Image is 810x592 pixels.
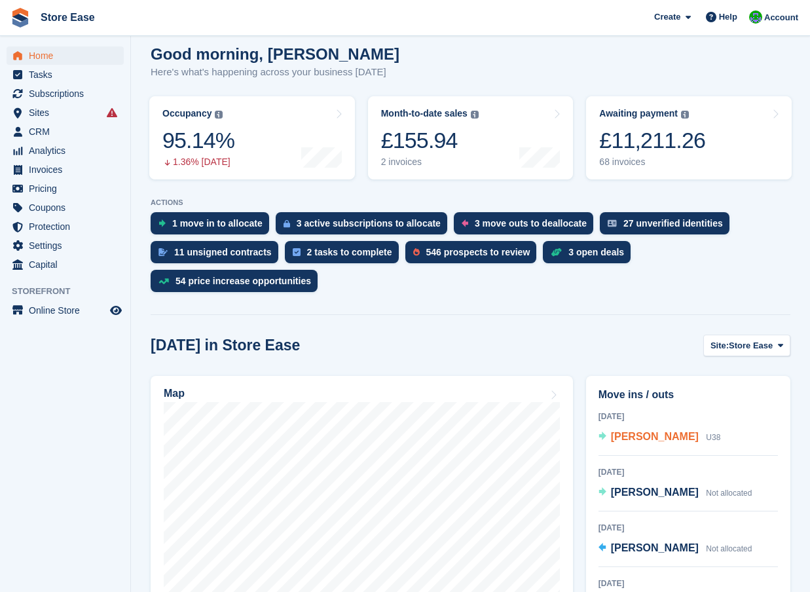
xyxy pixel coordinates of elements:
div: Occupancy [162,108,212,119]
span: Account [764,11,798,24]
a: menu [7,198,124,217]
span: Store Ease [729,339,773,352]
i: Smart entry sync failures have occurred [107,107,117,118]
div: 2 invoices [381,157,479,168]
span: Pricing [29,179,107,198]
p: ACTIONS [151,198,790,207]
a: Occupancy 95.14% 1.36% [DATE] [149,96,355,179]
a: menu [7,160,124,179]
a: 546 prospects to review [405,241,543,270]
span: Site: [710,339,729,352]
span: [PERSON_NAME] [611,431,699,442]
span: Help [719,10,737,24]
span: Not allocated [706,544,752,553]
div: £155.94 [381,127,479,154]
a: menu [7,141,124,160]
h1: Good morning, [PERSON_NAME] [151,45,399,63]
span: Tasks [29,65,107,84]
a: 54 price increase opportunities [151,270,324,299]
a: menu [7,255,124,274]
div: [DATE] [598,411,778,422]
div: 3 active subscriptions to allocate [297,218,441,229]
img: move_outs_to_deallocate_icon-f764333ba52eb49d3ac5e1228854f67142a1ed5810a6f6cc68b1a99e826820c5.svg [462,219,468,227]
span: Subscriptions [29,84,107,103]
img: verify_identity-adf6edd0f0f0b5bbfe63781bf79b02c33cf7c696d77639b501bdc392416b5a36.svg [608,219,617,227]
span: Create [654,10,680,24]
img: deal-1b604bf984904fb50ccaf53a9ad4b4a5d6e5aea283cecdc64d6e3604feb123c2.svg [551,248,562,257]
span: Settings [29,236,107,255]
div: £11,211.26 [599,127,705,154]
a: menu [7,84,124,103]
img: icon-info-grey-7440780725fd019a000dd9b08b2336e03edf1995a4989e88bcd33f0948082b44.svg [215,111,223,119]
div: 3 move outs to deallocate [475,218,587,229]
img: icon-info-grey-7440780725fd019a000dd9b08b2336e03edf1995a4989e88bcd33f0948082b44.svg [681,111,689,119]
a: menu [7,301,124,320]
span: Storefront [12,285,130,298]
span: [PERSON_NAME] [611,542,699,553]
div: 546 prospects to review [426,247,530,257]
img: icon-info-grey-7440780725fd019a000dd9b08b2336e03edf1995a4989e88bcd33f0948082b44.svg [471,111,479,119]
span: Protection [29,217,107,236]
div: 11 unsigned contracts [174,247,272,257]
a: menu [7,65,124,84]
a: 3 move outs to deallocate [454,212,600,241]
a: Preview store [108,303,124,318]
a: [PERSON_NAME] Not allocated [598,485,752,502]
span: Online Store [29,301,107,320]
a: 1 move in to allocate [151,212,276,241]
div: 68 invoices [599,157,705,168]
div: 54 price increase opportunities [175,276,311,286]
img: contract_signature_icon-13c848040528278c33f63329250d36e43548de30e8caae1d1a13099fd9432cc5.svg [158,248,168,256]
a: Month-to-date sales £155.94 2 invoices [368,96,574,179]
a: 11 unsigned contracts [151,241,285,270]
span: Invoices [29,160,107,179]
div: 27 unverified identities [623,218,723,229]
h2: Move ins / outs [598,387,778,403]
div: 1 move in to allocate [172,218,263,229]
img: prospect-51fa495bee0391a8d652442698ab0144808aea92771e9ea1ae160a38d050c398.svg [413,248,420,256]
span: Coupons [29,198,107,217]
div: Month-to-date sales [381,108,468,119]
a: menu [7,217,124,236]
div: 95.14% [162,127,234,154]
span: U38 [706,433,720,442]
div: Awaiting payment [599,108,678,119]
a: [PERSON_NAME] Not allocated [598,540,752,557]
a: menu [7,122,124,141]
div: 2 tasks to complete [307,247,392,257]
span: Not allocated [706,489,752,498]
a: menu [7,236,124,255]
p: Here's what's happening across your business [DATE] [151,65,399,80]
a: menu [7,179,124,198]
a: 27 unverified identities [600,212,736,241]
img: Neal Smitheringale [749,10,762,24]
img: price_increase_opportunities-93ffe204e8149a01c8c9dc8f82e8f89637d9d84a8eef4429ea346261dce0b2c0.svg [158,278,169,284]
div: [DATE] [598,522,778,534]
img: task-75834270c22a3079a89374b754ae025e5fb1db73e45f91037f5363f120a921f8.svg [293,248,301,256]
span: CRM [29,122,107,141]
span: Sites [29,103,107,122]
span: Home [29,46,107,65]
a: 3 active subscriptions to allocate [276,212,454,241]
span: Capital [29,255,107,274]
a: menu [7,46,124,65]
a: 3 open deals [543,241,637,270]
img: active_subscription_to_allocate_icon-d502201f5373d7db506a760aba3b589e785aa758c864c3986d89f69b8ff3... [284,219,290,228]
div: [DATE] [598,466,778,478]
img: stora-icon-8386f47178a22dfd0bd8f6a31ec36ba5ce8667c1dd55bd0f319d3a0aa187defe.svg [10,8,30,28]
div: 1.36% [DATE] [162,157,234,168]
h2: Map [164,388,185,399]
button: Site: Store Ease [703,335,790,356]
a: Store Ease [35,7,100,28]
a: menu [7,103,124,122]
a: [PERSON_NAME] U38 [598,429,721,446]
span: [PERSON_NAME] [611,487,699,498]
div: [DATE] [598,578,778,589]
a: 2 tasks to complete [285,241,405,270]
h2: [DATE] in Store Ease [151,337,300,354]
a: Awaiting payment £11,211.26 68 invoices [586,96,792,179]
img: move_ins_to_allocate_icon-fdf77a2bb77ea45bf5b3d319d69a93e2d87916cf1d5bf7949dd705db3b84f3ca.svg [158,219,166,227]
span: Analytics [29,141,107,160]
div: 3 open deals [568,247,624,257]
